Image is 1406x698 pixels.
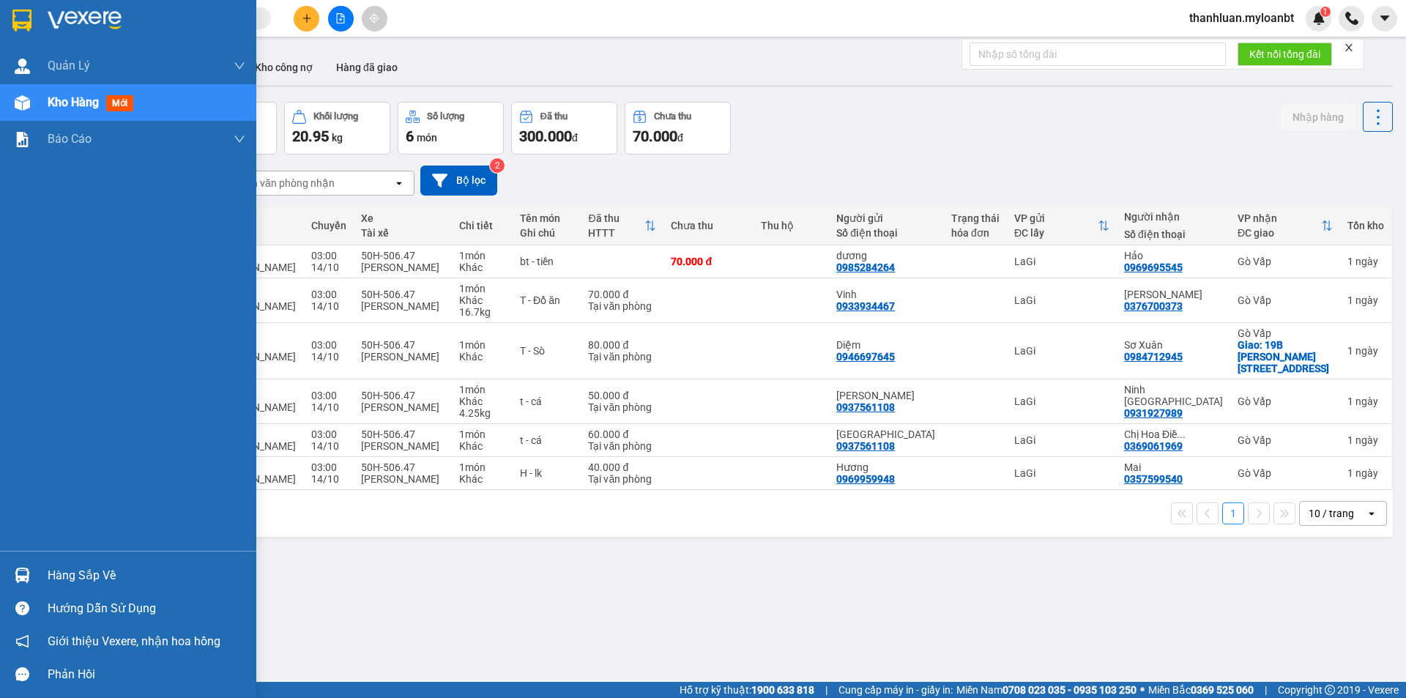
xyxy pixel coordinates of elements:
[956,682,1137,698] span: Miền Nam
[311,428,346,440] div: 03:00
[1124,229,1223,240] div: Số điện thoại
[1355,467,1378,479] span: ngày
[970,42,1226,66] input: Nhập số tổng đài
[677,132,683,144] span: đ
[15,95,30,111] img: warehouse-icon
[1238,227,1321,239] div: ĐC giao
[1124,440,1183,452] div: 0369061969
[243,50,324,85] button: Kho công nợ
[1238,339,1333,374] div: Giao: 19B Đ. Số 8, Phường 11, Gò Vấp
[520,434,573,446] div: t - cá
[48,632,220,650] span: Giới thiệu Vexere, nhận hoa hồng
[361,401,445,413] div: [PERSON_NAME]
[1222,502,1244,524] button: 1
[1124,407,1183,419] div: 0931927989
[15,601,29,615] span: question-circle
[1249,46,1320,62] span: Kết nối tổng đài
[1347,294,1384,306] div: 1
[217,461,296,485] span: LaGi - [PERSON_NAME]
[324,50,409,85] button: Hàng đã giao
[311,339,346,351] div: 03:00
[588,300,656,312] div: Tại văn phòng
[1312,12,1325,25] img: icon-new-feature
[361,289,445,300] div: 50H-506.47
[48,130,92,148] span: Báo cáo
[459,384,505,396] div: 1 món
[1347,256,1384,267] div: 1
[1124,339,1223,351] div: Sơ Xuân
[1265,682,1267,698] span: |
[836,401,895,413] div: 0937561108
[1347,220,1384,231] div: Tồn kho
[1124,289,1223,300] div: Lê Sơn
[234,133,245,145] span: down
[459,396,505,407] div: Khác
[369,13,379,23] span: aim
[335,13,346,23] span: file-add
[361,300,445,312] div: [PERSON_NAME]
[671,256,746,267] div: 70.000 đ
[1378,12,1391,25] span: caret-down
[1238,396,1333,407] div: Gò Vấp
[1366,508,1377,519] svg: open
[311,289,346,300] div: 03:00
[1014,227,1098,239] div: ĐC lấy
[48,95,99,109] span: Kho hàng
[332,132,343,144] span: kg
[1014,294,1109,306] div: LaGi
[581,207,663,245] th: Toggle SortBy
[1320,7,1331,17] sup: 1
[417,132,437,144] span: món
[1325,685,1335,695] span: copyright
[1191,684,1254,696] strong: 0369 525 060
[520,256,573,267] div: bt - tiền
[48,598,245,620] div: Hướng dẫn sử dụng
[680,682,814,698] span: Hỗ trợ kỹ thuật:
[459,351,505,363] div: Khác
[588,473,656,485] div: Tại văn phòng
[519,127,572,145] span: 300.000
[1124,211,1223,223] div: Người nhận
[1124,428,1223,440] div: Chị Hoa Điều Dưỡng
[311,390,346,401] div: 03:00
[836,351,895,363] div: 0946697645
[1238,212,1321,224] div: VP nhận
[313,111,358,122] div: Khối lượng
[1238,327,1333,339] div: Gò Vấp
[836,473,895,485] div: 0969959948
[459,294,505,306] div: Khác
[836,300,895,312] div: 0933934467
[1140,687,1145,693] span: ⚪️
[1124,351,1183,363] div: 0984712945
[572,132,578,144] span: đ
[311,261,346,273] div: 14/10
[217,339,296,363] span: LaGi - [PERSON_NAME]
[588,212,644,224] div: Đã thu
[459,473,505,485] div: Khác
[1238,256,1333,267] div: Gò Vấp
[520,467,573,479] div: H - lk
[459,283,505,294] div: 1 món
[302,13,312,23] span: plus
[1014,396,1109,407] div: LaGi
[1238,434,1333,446] div: Gò Vấp
[588,401,656,413] div: Tại văn phòng
[1007,207,1117,245] th: Toggle SortBy
[393,177,405,189] svg: open
[361,440,445,452] div: [PERSON_NAME]
[234,60,245,72] span: down
[15,634,29,648] span: notification
[836,212,937,224] div: Người gửi
[459,339,505,351] div: 1 món
[588,339,656,351] div: 80.000 đ
[588,461,656,473] div: 40.000 đ
[588,227,644,239] div: HTTT
[1124,461,1223,473] div: Mai
[1014,256,1109,267] div: LaGi
[1355,345,1378,357] span: ngày
[671,220,746,231] div: Chưa thu
[1372,6,1397,31] button: caret-down
[459,428,505,440] div: 1 món
[398,102,504,155] button: Số lượng6món
[1014,212,1098,224] div: VP gửi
